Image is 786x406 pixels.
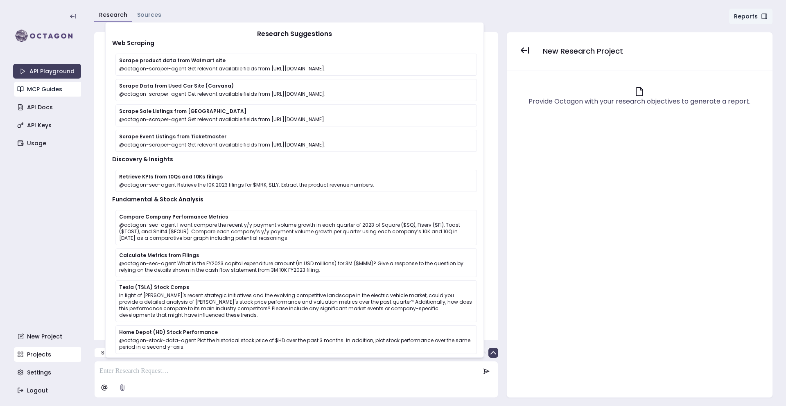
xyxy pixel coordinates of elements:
a: Projects [14,347,82,362]
a: API Keys [14,118,82,133]
a: Logout [14,383,82,398]
p: Tesla (TSLA) Stock Comps [119,284,473,291]
a: Settings [14,365,82,380]
p: @octagon-sec-agent I want compare the recent y/y payment volume growth in each quarter of 2023 of... [119,222,473,241]
button: Reports [729,8,773,25]
img: logo-rect-yK7x_WSZ.svg [13,28,81,44]
p: Retrieve KPIs from 10Qs and 10Ks filings [119,174,473,180]
p: @octagon-stock-data-agent Plot the historical stock price of $HD over the past 3 months. In addit... [119,337,473,350]
p: @octagon-scraper-agent Get relevant available fields from [URL][DOMAIN_NAME]. [119,65,473,72]
p: Scrape product data from Walmart site [119,57,473,64]
p: Fundamental & Stock Analysis [112,195,477,203]
p: Scrape Sale Listings from [GEOGRAPHIC_DATA] [119,108,473,115]
a: Research [99,11,127,19]
p: @octagon-sec-agent Retrieve the 10K 2023 filings for $MRK, $LLY. Extract the product revenue numb... [119,182,473,188]
p: Scrape Data from Used Car Site (Carvana) [119,83,473,89]
button: New Research Project [536,42,630,60]
p: Research Suggestions [112,29,477,39]
a: MCP Guides [14,82,82,97]
a: Sources [137,11,161,19]
p: Web Scraping [112,39,477,47]
p: Scrape Event Listings from Ticketmaster [119,133,473,140]
p: Home Depot (HD) Stock Performance [119,329,473,336]
div: Provide Octagon with your research objectives to generate a report. [529,97,750,106]
a: API Playground [13,64,81,79]
p: In light of [PERSON_NAME]'s recent strategic initiatives and the evolving competitive landscape i... [119,292,473,318]
p: Calculate Metrics from Filings [119,252,473,259]
p: @octagon-sec-agent What is the FY2023 capital expenditure amount (in USD millions) for 3M ($MMM)?... [119,260,473,273]
p: Discovery & Insights [112,155,477,163]
a: New Project [14,329,82,344]
a: API Docs [14,100,82,115]
p: @octagon-scraper-agent Get relevant available fields from [URL][DOMAIN_NAME]. [119,116,473,123]
p: @octagon-scraper-agent Get relevant available fields from [URL][DOMAIN_NAME]. [119,142,473,148]
a: Usage [14,136,82,151]
button: Scrape product data from Walmart site [94,348,208,358]
p: Compare Company Performance Metrics [119,214,473,220]
p: @octagon-scraper-agent Get relevant available fields from [URL][DOMAIN_NAME]. [119,91,473,97]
